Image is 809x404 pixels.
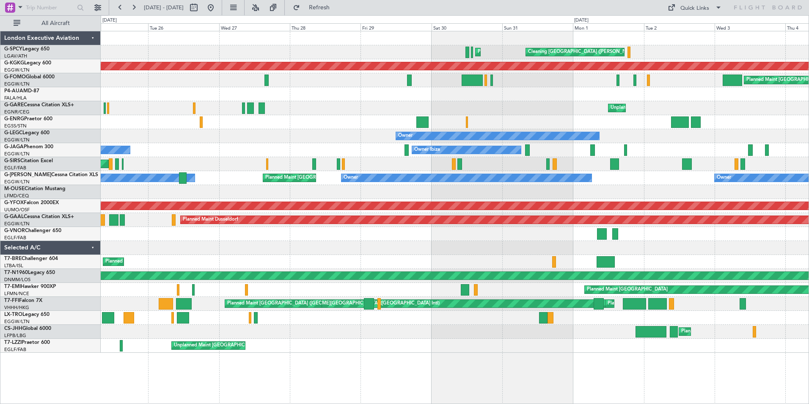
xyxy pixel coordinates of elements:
[4,256,58,261] a: T7-BREChallenger 604
[4,123,27,129] a: EGSS/STN
[4,298,42,303] a: T7-FFIFalcon 7X
[4,165,26,171] a: EGLF/FAB
[4,89,39,94] a: P4-AUAMD-87
[102,17,117,24] div: [DATE]
[528,46,647,58] div: Cleaning [GEOGRAPHIC_DATA] ([PERSON_NAME] Intl)
[4,284,21,289] span: T7-EMI
[4,151,30,157] a: EGGW/LTN
[4,312,50,317] a: LX-TROLegacy 650
[4,81,30,87] a: EGGW/LTN
[4,67,30,73] a: EGGW/LTN
[4,47,50,52] a: G-SPCYLegacy 650
[4,270,28,275] span: T7-N1960
[4,284,56,289] a: T7-EMIHawker 900XP
[174,339,313,352] div: Unplanned Maint [GEOGRAPHIC_DATA] ([GEOGRAPHIC_DATA])
[4,75,55,80] a: G-FOMOGlobal 6000
[4,47,22,52] span: G-SPCY
[4,95,27,101] a: FALA/HLA
[611,102,687,114] div: Unplanned Maint [PERSON_NAME]
[4,318,30,325] a: EGGW/LTN
[4,75,26,80] span: G-FOMO
[4,277,30,283] a: DNMM/LOS
[414,144,440,156] div: Owner Ibiza
[4,312,22,317] span: LX-TRO
[4,332,26,339] a: LFPB/LBG
[219,23,290,31] div: Wed 27
[4,172,98,177] a: G-[PERSON_NAME]Cessna Citation XLS
[4,298,19,303] span: T7-FFI
[680,4,709,13] div: Quick Links
[4,270,55,275] a: T7-N1960Legacy 650
[4,109,30,115] a: EGNR/CEG
[4,326,22,331] span: CS-JHH
[4,116,24,122] span: G-ENRG
[4,207,30,213] a: UUMO/OSF
[478,46,575,58] div: Planned Maint Athens ([PERSON_NAME] Intl)
[26,1,74,14] input: Trip Number
[4,263,23,269] a: LTBA/ISL
[4,291,29,297] a: LFMN/NCE
[4,221,30,227] a: EGGW/LTN
[4,228,61,233] a: G-VNORChallenger 650
[4,235,26,241] a: EGLF/FAB
[148,23,219,31] div: Tue 26
[105,255,207,268] div: Planned Maint Warsaw ([GEOGRAPHIC_DATA])
[663,1,726,14] button: Quick Links
[644,23,715,31] div: Tue 2
[4,186,66,191] a: M-OUSECitation Mustang
[4,200,59,205] a: G-YFOXFalcon 2000EX
[4,137,30,143] a: EGGW/LTN
[4,102,24,108] span: G-GARE
[344,172,358,184] div: Owner
[4,340,22,345] span: T7-LZZI
[4,214,74,219] a: G-GAALCessna Citation XLS+
[4,346,26,353] a: EGLF/FAB
[4,158,53,163] a: G-SIRSCitation Excel
[9,17,92,30] button: All Aircraft
[4,193,29,199] a: LFMD/CEQ
[4,144,53,149] a: G-JAGAPhenom 300
[360,23,431,31] div: Fri 29
[4,102,74,108] a: G-GARECessna Citation XLS+
[4,130,22,136] span: G-LEGC
[717,172,731,184] div: Owner
[398,130,413,142] div: Owner
[227,297,369,310] div: Planned Maint [GEOGRAPHIC_DATA] ([GEOGRAPHIC_DATA] Intl)
[432,23,502,31] div: Sat 30
[183,213,238,226] div: Planned Maint Dusseldorf
[4,130,50,136] a: G-LEGCLegacy 600
[4,116,52,122] a: G-ENRGPraetor 600
[4,179,30,185] a: EGGW/LTN
[4,228,25,233] span: G-VNOR
[574,17,589,24] div: [DATE]
[4,304,29,311] a: VHHH/HKG
[144,4,184,11] span: [DATE] - [DATE]
[302,5,337,11] span: Refresh
[4,256,22,261] span: T7-BRE
[4,89,23,94] span: P4-AUA
[4,214,24,219] span: G-GAAL
[4,200,24,205] span: G-YFOX
[4,144,24,149] span: G-JAGA
[4,186,25,191] span: M-OUSE
[22,20,89,26] span: All Aircraft
[4,61,24,66] span: G-KGKG
[4,61,51,66] a: G-KGKGLegacy 600
[4,158,20,163] span: G-SIRS
[608,297,749,310] div: Planned Maint [GEOGRAPHIC_DATA] ([GEOGRAPHIC_DATA] Intl)
[77,23,148,31] div: Mon 25
[289,1,340,14] button: Refresh
[587,283,668,296] div: Planned Maint [GEOGRAPHIC_DATA]
[4,172,51,177] span: G-[PERSON_NAME]
[265,172,399,184] div: Planned Maint [GEOGRAPHIC_DATA] ([GEOGRAPHIC_DATA])
[573,23,644,31] div: Mon 1
[715,23,785,31] div: Wed 3
[4,53,27,59] a: LGAV/ATH
[4,340,50,345] a: T7-LZZIPraetor 600
[290,23,360,31] div: Thu 28
[502,23,573,31] div: Sun 31
[4,326,51,331] a: CS-JHHGlobal 6000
